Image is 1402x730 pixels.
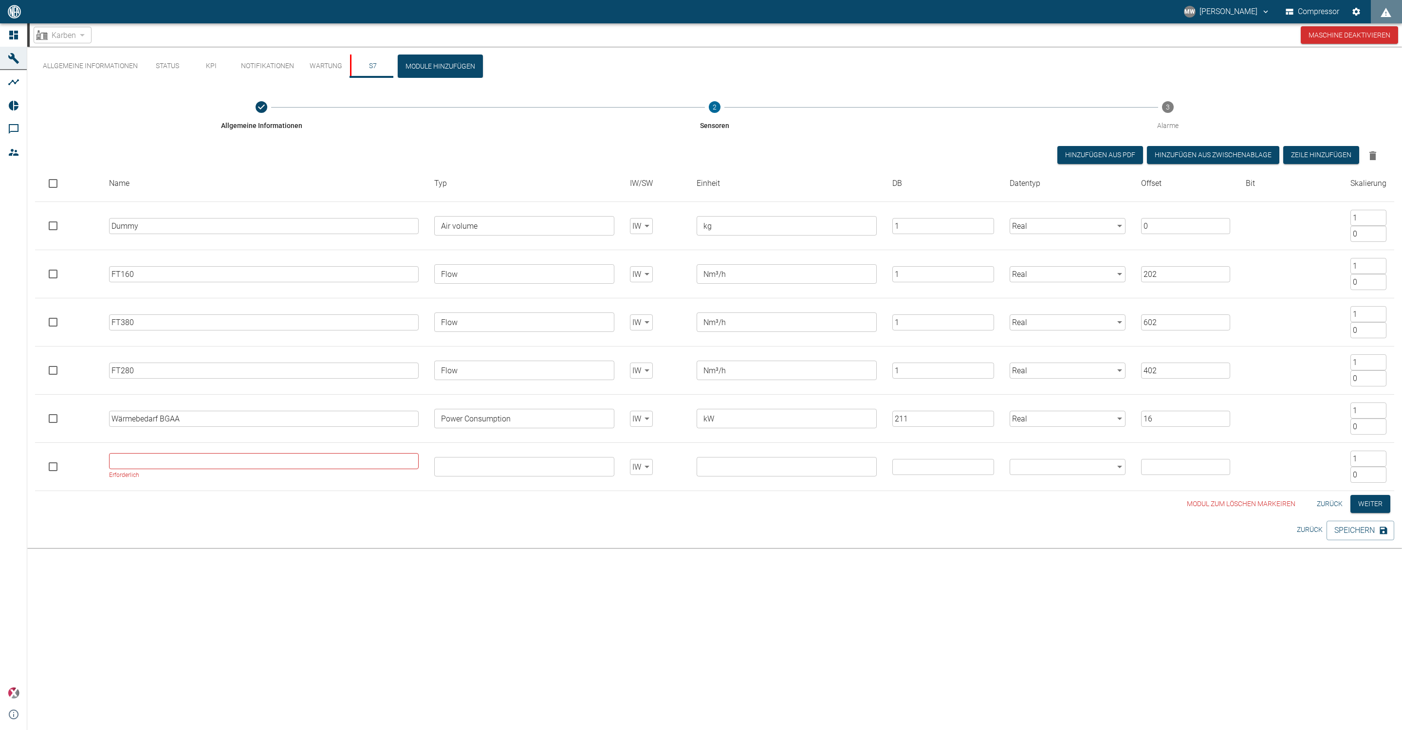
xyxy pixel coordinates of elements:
[1350,306,1386,322] input: Faktor
[302,55,350,78] button: Wartung
[1350,274,1386,290] input: Offset
[1293,521,1327,539] button: Zurück
[1283,146,1359,164] button: Zeile hinzufügen
[109,471,412,480] p: Erforderlich
[52,30,76,41] span: Karben
[1350,495,1390,513] button: Weiter
[622,165,689,202] th: IW/SW
[1010,363,1125,379] div: Real
[713,103,717,111] text: 2
[1350,322,1386,338] input: Offset
[221,121,302,130] span: Allgemeine Informationen
[1182,3,1272,20] button: markus.wilshusen@arcanum-energy.de
[1350,354,1386,370] input: Faktor
[1284,3,1342,20] button: Compressor
[1347,3,1365,20] button: Einstellungen
[1133,165,1238,202] th: Offset
[350,55,394,78] button: S7
[146,55,189,78] button: Status
[1238,165,1343,202] th: Bit
[1327,521,1394,540] button: Speichern
[484,90,945,142] button: Sensoren
[885,165,1002,202] th: DB
[31,90,492,142] button: Allgemeine Informationen
[233,55,302,78] button: Notifikationen
[1057,146,1143,164] button: Hinzufügen aus PDF
[189,55,233,78] button: KPI
[689,165,885,202] th: Einheit
[1184,6,1196,18] div: MW
[1010,266,1125,282] div: Real
[1010,218,1125,234] div: Real
[101,165,426,202] th: Name
[1010,314,1125,330] div: Real
[630,314,653,330] div: IW
[1350,402,1386,419] input: Faktor
[7,5,22,18] img: logo
[1350,370,1386,386] input: Offset
[1350,258,1386,274] input: Faktor
[630,411,653,427] div: IW
[1350,451,1386,467] input: Faktor
[630,266,653,282] div: IW
[630,218,653,234] div: IW
[1301,26,1398,44] button: Maschine deaktivieren
[700,121,729,130] span: Sensoren
[1183,495,1299,513] button: Modul zum löschen markeiren
[1350,210,1386,226] input: Faktor
[35,55,146,78] button: Allgemeine Informationen
[1343,165,1394,202] th: Skalierung
[1002,165,1133,202] th: Datentyp
[1350,419,1386,435] input: Offset
[1350,226,1386,242] input: Offset
[36,29,76,41] a: Karben
[1147,146,1279,164] button: Hinzufügen Aus Zwischenablage
[1350,467,1386,483] input: Offset
[630,363,653,379] div: IW
[630,459,653,475] div: IW
[398,55,483,78] button: Module hinzufügen
[426,165,622,202] th: Typ
[109,453,419,480] div: Erforderlich
[1313,495,1347,513] button: Zurück
[8,687,19,699] img: Xplore Logo
[1010,411,1125,427] div: Real
[1363,146,1383,165] button: Auswahl löschen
